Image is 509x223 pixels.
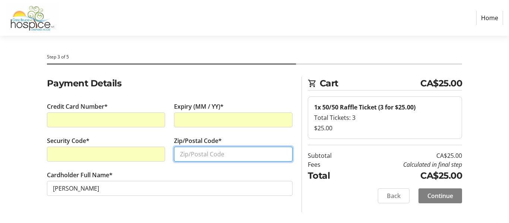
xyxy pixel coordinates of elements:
strong: 1x 50/50 Raffle Ticket (3 for $25.00) [314,103,415,111]
button: Back [378,188,410,203]
iframe: Secure expiration date input frame [180,115,287,124]
label: Security Code* [47,136,89,145]
h2: Payment Details [47,77,293,90]
img: Grey Bruce Hospice's Logo [6,3,59,33]
a: Home [476,11,503,25]
span: CA$25.00 [420,77,462,90]
label: Zip/Postal Code* [174,136,222,145]
input: Card Holder Name [47,181,293,196]
td: Calculated in final step [352,160,462,169]
td: CA$25.00 [352,169,462,182]
iframe: Secure card number input frame [53,115,159,124]
span: Continue [427,191,453,200]
td: Fees [308,160,352,169]
label: Expiry (MM / YY)* [174,102,224,111]
div: Total Tickets: 3 [314,113,456,122]
div: $25.00 [314,124,456,133]
label: Cardholder Full Name* [47,171,113,179]
button: Continue [418,188,462,203]
iframe: Secure CVC input frame [53,150,159,159]
td: CA$25.00 [352,151,462,160]
label: Credit Card Number* [47,102,108,111]
span: Cart [320,77,420,90]
span: Back [387,191,401,200]
input: Zip/Postal Code [174,147,293,162]
div: Step 3 of 5 [47,54,462,60]
td: Subtotal [308,151,352,160]
td: Total [308,169,352,182]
